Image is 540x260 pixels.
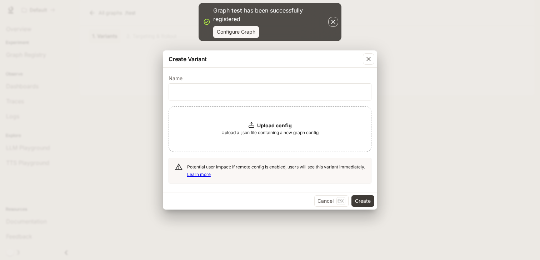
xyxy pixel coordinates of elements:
[336,197,345,205] p: Esc
[257,122,292,128] b: Upload config
[351,195,374,207] button: Create
[187,172,211,177] a: Learn more
[221,129,319,136] span: Upload a .json file containing a new graph config
[213,26,259,38] button: Configure Graph
[169,76,182,81] p: Name
[169,55,207,63] p: Create Variant
[231,7,242,14] p: test
[213,6,327,23] p: Graph has been successfully registered
[314,195,349,207] button: CancelEsc
[187,164,365,177] span: Potential user impact: If remote config is enabled, users will see this variant immediately.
